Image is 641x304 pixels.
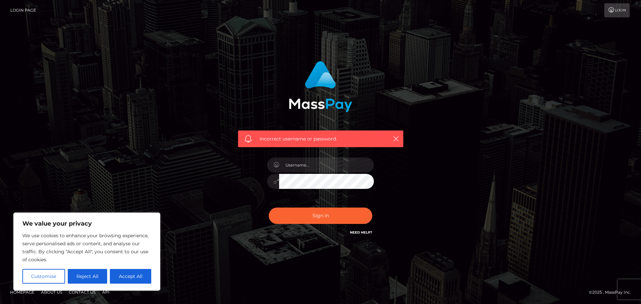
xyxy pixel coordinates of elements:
a: About Us [38,287,65,297]
div: © 2025 , MassPay Inc. [589,289,636,296]
div: We value your privacy [13,213,160,291]
button: Sign in [269,208,372,224]
span: Incorrect username or password. [260,135,382,142]
a: Homepage [7,287,37,297]
img: MassPay Login [289,61,352,112]
a: Login Page [10,3,36,17]
a: Login [604,3,630,17]
a: API [99,287,112,297]
a: Need Help? [350,230,372,235]
button: Accept All [110,269,151,284]
input: Username... [279,158,374,173]
button: Reject All [68,269,108,284]
a: Contact Us [66,287,98,297]
p: We value your privacy [22,220,151,228]
p: We use cookies to enhance your browsing experience, serve personalised ads or content, and analys... [22,232,151,264]
button: Customise [22,269,65,284]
